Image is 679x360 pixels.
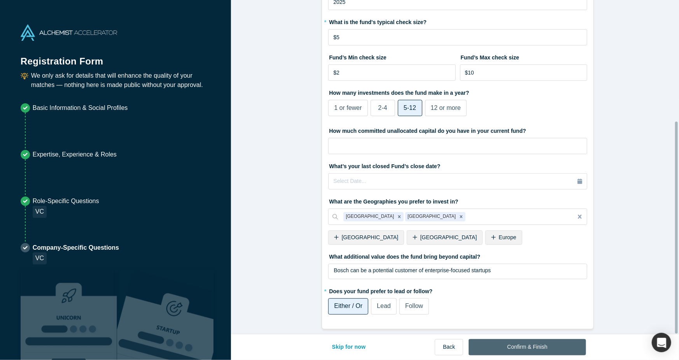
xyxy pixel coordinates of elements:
[460,51,588,62] label: Fund’s Max check size
[334,104,362,111] span: 1 or fewer
[328,195,587,206] label: What are the Geographies you prefer to invest in?
[324,339,374,355] button: Skip for now
[469,339,586,355] button: Confirm & Finish
[33,150,117,159] p: Expertise, Experience & Roles
[33,197,99,206] p: Role-Specific Questions
[395,212,404,221] div: Remove United States
[378,104,387,111] span: 2-4
[407,230,483,245] div: [GEOGRAPHIC_DATA]
[334,266,582,282] div: rdw-editor
[328,124,587,135] label: How much committed unallocated capital do you have in your current fund?
[431,104,461,111] span: 12 or more
[33,252,47,264] div: VC
[328,16,587,26] label: What is the fund's typical check size?
[499,234,516,240] span: Europe
[343,212,395,221] div: [GEOGRAPHIC_DATA]
[33,243,119,252] p: Company-Specific Questions
[31,71,210,90] p: We only ask for details that will enhance the quality of your matches — nothing here is made publ...
[485,230,522,245] div: Europe
[333,178,366,184] span: Select Date...
[328,264,587,279] div: rdw-wrapper
[420,234,477,240] span: [GEOGRAPHIC_DATA]
[328,64,456,81] input: $
[334,267,491,273] span: Bosch can be a potential customer of enterprise-focused startups
[435,339,463,355] button: Back
[405,303,423,309] span: Follow
[404,104,416,111] span: 5-12
[405,212,457,221] div: [GEOGRAPHIC_DATA]
[328,285,587,296] label: Does your fund prefer to lead or follow?
[328,250,587,261] label: What additional value does the fund bring beyond capital?
[328,51,456,62] label: Fund’s Min check size
[21,46,210,68] h1: Registration Form
[328,173,587,190] button: Select Date...
[21,24,117,41] img: Alchemist Accelerator Logo
[328,160,587,170] label: What’s your last closed Fund’s close date?
[328,29,587,45] input: $
[334,303,362,309] span: Either / Or
[33,206,47,218] div: VC
[342,234,399,240] span: [GEOGRAPHIC_DATA]
[328,230,404,245] div: [GEOGRAPHIC_DATA]
[328,86,587,97] label: How many investments does the fund make in a year?
[460,64,588,81] input: $
[457,212,465,221] div: Remove Canada
[33,103,128,113] p: Basic Information & Social Profiles
[377,303,391,309] span: Lead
